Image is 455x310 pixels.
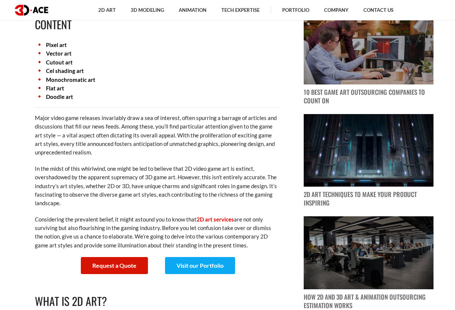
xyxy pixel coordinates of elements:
p: Considering the prevalent belief, it might astound you to know that are not only surviving but al... [35,215,280,250]
h2: Content [35,16,280,33]
h2: What is 2D Art? [35,293,280,310]
a: Monochromatic art [46,76,95,83]
p: 2D Art Techniques to Make Your Product Inspiring [304,190,433,207]
p: 10 Best Game Art Outsourcing Companies to Count On [304,88,433,105]
a: Request a Quote [81,257,148,274]
p: Major video game releases invariably draw a sea of interest, often spurring a barrage of articles... [35,114,280,157]
a: blog post image How 2D and 3D Art & Animation Outsourcing Estimation Works [304,216,433,310]
a: Cel shading art [46,67,84,74]
a: Vector art [46,50,72,57]
p: How 2D and 3D Art & Animation Outsourcing Estimation Works [304,293,433,310]
a: blog post image 2D Art Techniques to Make Your Product Inspiring [304,114,433,208]
p: In the midst of this whirlwind, one might be led to believe that 2D video game art is extinct, ov... [35,164,280,208]
a: 2D art services [197,216,234,223]
a: Visit our Portfolio [165,257,235,274]
img: blog post image [304,216,433,289]
img: blog post image [304,11,433,84]
a: Doodle art [46,93,73,100]
a: blog post image 10 Best Game Art Outsourcing Companies to Count On [304,11,433,105]
a: Flat art [46,85,64,91]
a: Cutout art [46,59,73,66]
a: Pixel art [46,41,67,48]
img: blog post image [304,114,433,187]
img: logo dark [15,5,48,16]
